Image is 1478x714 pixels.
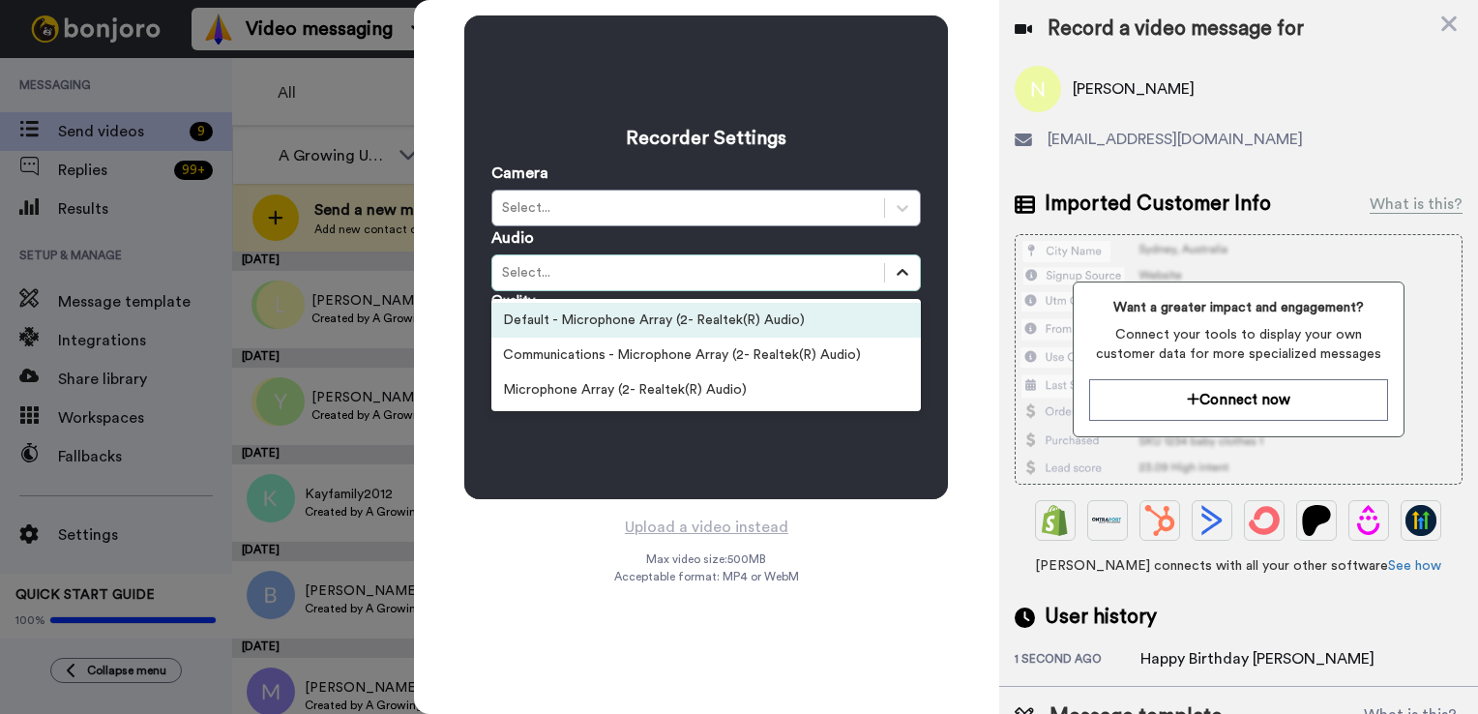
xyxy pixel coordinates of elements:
img: GoHighLevel [1405,505,1436,536]
a: See how [1388,559,1441,573]
div: Default - Microphone Array (2- Realtek(R) Audio) [491,303,921,338]
div: Communications - Microphone Array (2- Realtek(R) Audio) [491,338,921,372]
div: 1 second ago [1015,651,1140,670]
div: Select... [502,263,874,283]
div: Happy Birthday [PERSON_NAME] [1140,647,1375,670]
div: Select... [502,198,874,218]
label: Camera [491,162,548,185]
img: Ontraport [1092,505,1123,536]
span: [PERSON_NAME] connects with all your other software [1015,556,1463,576]
div: Microphone Array (2- Realtek(R) Audio) [491,372,921,407]
label: Audio [491,226,534,250]
img: Patreon [1301,505,1332,536]
button: Connect now [1089,379,1388,421]
img: Drip [1353,505,1384,536]
img: ActiveCampaign [1197,505,1227,536]
div: What is this? [1370,193,1463,216]
img: Shopify [1040,505,1071,536]
img: Hubspot [1144,505,1175,536]
span: Imported Customer Info [1045,190,1271,219]
button: Upload a video instead [619,515,794,540]
label: Quality [491,291,535,311]
h3: Recorder Settings [491,125,921,152]
img: ConvertKit [1249,505,1280,536]
span: Want a greater impact and engagement? [1089,298,1388,317]
span: User history [1045,603,1157,632]
span: Max video size: 500 MB [646,551,766,567]
span: [EMAIL_ADDRESS][DOMAIN_NAME] [1048,128,1303,151]
span: Acceptable format: MP4 or WebM [614,569,799,584]
span: Connect your tools to display your own customer data for more specialized messages [1089,325,1388,364]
